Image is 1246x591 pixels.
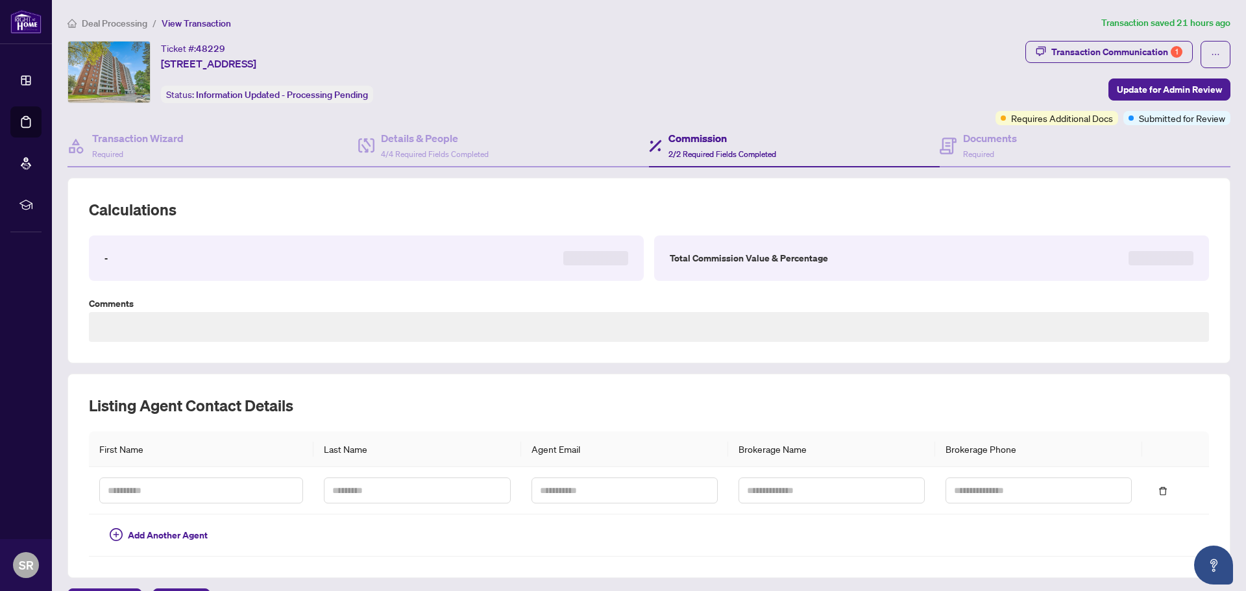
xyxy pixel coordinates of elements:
[10,10,42,34] img: logo
[1117,79,1222,100] span: Update for Admin Review
[110,528,123,541] span: plus-circle
[67,19,77,28] span: home
[89,199,1209,220] h2: Calculations
[153,16,156,30] li: /
[1011,111,1113,125] span: Requires Additional Docs
[89,395,1209,416] h2: Listing Agent Contact Details
[89,296,1209,311] label: Comments
[381,130,489,146] h4: Details & People
[1139,111,1225,125] span: Submitted for Review
[162,18,231,29] span: View Transaction
[128,528,208,542] span: Add Another Agent
[963,149,994,159] span: Required
[196,43,225,54] span: 48229
[161,41,225,56] div: Ticket #:
[1211,50,1220,59] span: ellipsis
[313,431,520,467] th: Last Name
[668,149,776,159] span: 2/2 Required Fields Completed
[670,251,828,265] label: Total Commission Value & Percentage
[1025,41,1193,63] button: Transaction Communication1
[161,56,256,71] span: [STREET_ADDRESS]
[196,89,368,101] span: Information Updated - Processing Pending
[1158,487,1167,496] span: delete
[1171,46,1182,58] div: 1
[104,251,108,265] label: -
[963,130,1017,146] h4: Documents
[92,149,123,159] span: Required
[521,431,728,467] th: Agent Email
[728,431,935,467] th: Brokerage Name
[1194,546,1233,585] button: Open asap
[99,525,218,546] button: Add Another Agent
[935,431,1142,467] th: Brokerage Phone
[68,42,150,103] img: IMG-E12315941_1.jpg
[161,86,373,103] div: Status:
[668,130,776,146] h4: Commission
[1108,78,1230,101] button: Update for Admin Review
[1101,16,1230,30] article: Transaction saved 21 hours ago
[82,18,147,29] span: Deal Processing
[19,556,34,574] span: SR
[1051,42,1182,62] div: Transaction Communication
[89,431,313,467] th: First Name
[92,130,184,146] h4: Transaction Wizard
[381,149,489,159] span: 4/4 Required Fields Completed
